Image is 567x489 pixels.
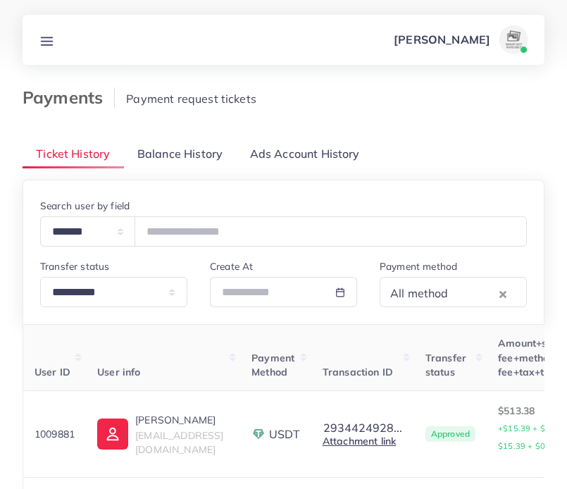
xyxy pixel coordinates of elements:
[425,426,475,442] span: Approved
[251,427,266,441] img: payment
[498,423,557,451] small: +$15.39 + $0 + $15.39 + $0
[97,366,140,378] span: User info
[210,259,253,273] label: Create At
[425,352,466,378] span: Transfer status
[394,31,490,48] p: [PERSON_NAME]
[269,426,300,442] span: USDT
[40,259,109,273] label: Transfer status
[23,87,115,108] h3: Payments
[251,352,294,378] span: Payment Method
[97,419,128,450] img: ic-user-info.36bf1079.svg
[453,283,496,304] input: Search for option
[323,421,403,434] button: 2934424928...
[126,92,256,106] span: Payment request tickets
[323,435,396,447] a: Attachment link
[380,259,457,273] label: Payment method
[135,429,223,456] span: [EMAIL_ADDRESS][DOMAIN_NAME]
[135,411,229,428] p: [PERSON_NAME]
[323,366,393,378] span: Transaction ID
[386,25,533,54] a: [PERSON_NAME]avatar
[40,199,130,213] label: Search user by field
[36,146,110,162] span: Ticket History
[380,277,527,307] div: Search for option
[137,146,223,162] span: Balance History
[35,426,75,442] p: 1009881
[499,285,506,302] button: Clear Selected
[250,146,360,162] span: Ads Account History
[499,25,528,54] img: avatar
[35,366,70,378] span: User ID
[387,283,451,304] span: All method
